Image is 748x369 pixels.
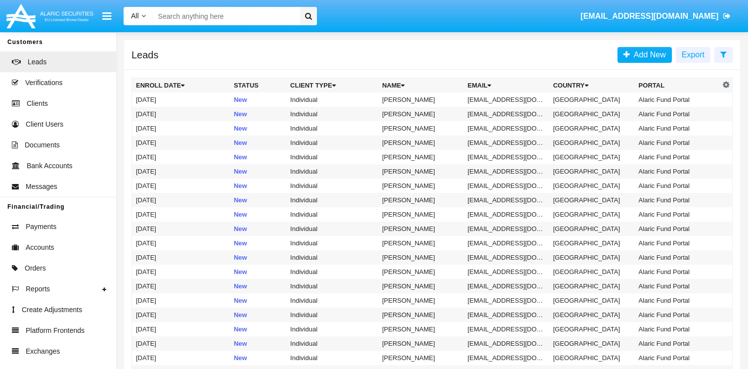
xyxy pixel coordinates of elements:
[230,236,286,250] td: New
[464,293,549,308] td: [EMAIL_ADDRESS][DOMAIN_NAME]
[230,222,286,236] td: New
[549,78,635,93] th: Country
[26,119,63,130] span: Client Users
[230,164,286,179] td: New
[230,78,286,93] th: Status
[635,92,720,107] td: Alaric Fund Portal
[549,150,635,164] td: [GEOGRAPHIC_DATA]
[464,193,549,207] td: [EMAIL_ADDRESS][DOMAIN_NAME]
[378,179,464,193] td: [PERSON_NAME]
[378,293,464,308] td: [PERSON_NAME]
[464,78,549,93] th: Email
[682,50,704,59] span: Export
[26,222,56,232] span: Payments
[635,136,720,150] td: Alaric Fund Portal
[286,164,378,179] td: Individual
[132,351,230,365] td: [DATE]
[635,179,720,193] td: Alaric Fund Portal
[132,265,230,279] td: [DATE]
[464,207,549,222] td: [EMAIL_ADDRESS][DOMAIN_NAME]
[580,12,718,20] span: [EMAIL_ADDRESS][DOMAIN_NAME]
[132,51,159,59] h5: Leads
[464,250,549,265] td: [EMAIL_ADDRESS][DOMAIN_NAME]
[230,336,286,351] td: New
[286,351,378,365] td: Individual
[230,322,286,336] td: New
[635,121,720,136] td: Alaric Fund Portal
[230,351,286,365] td: New
[5,1,95,31] img: Logo image
[464,308,549,322] td: [EMAIL_ADDRESS][DOMAIN_NAME]
[286,78,378,93] th: Client Type
[635,107,720,121] td: Alaric Fund Portal
[230,193,286,207] td: New
[230,308,286,322] td: New
[132,207,230,222] td: [DATE]
[464,236,549,250] td: [EMAIL_ADDRESS][DOMAIN_NAME]
[549,236,635,250] td: [GEOGRAPHIC_DATA]
[635,336,720,351] td: Alaric Fund Portal
[549,336,635,351] td: [GEOGRAPHIC_DATA]
[549,322,635,336] td: [GEOGRAPHIC_DATA]
[378,78,464,93] th: Name
[230,179,286,193] td: New
[230,265,286,279] td: New
[464,222,549,236] td: [EMAIL_ADDRESS][DOMAIN_NAME]
[132,308,230,322] td: [DATE]
[286,107,378,121] td: Individual
[378,92,464,107] td: [PERSON_NAME]
[286,179,378,193] td: Individual
[27,161,73,171] span: Bank Accounts
[22,305,82,315] span: Create Adjustments
[286,92,378,107] td: Individual
[132,150,230,164] td: [DATE]
[131,12,139,20] span: All
[378,250,464,265] td: [PERSON_NAME]
[132,107,230,121] td: [DATE]
[132,164,230,179] td: [DATE]
[576,2,736,30] a: [EMAIL_ADDRESS][DOMAIN_NAME]
[230,207,286,222] td: New
[286,121,378,136] td: Individual
[464,150,549,164] td: [EMAIL_ADDRESS][DOMAIN_NAME]
[378,164,464,179] td: [PERSON_NAME]
[132,222,230,236] td: [DATE]
[132,279,230,293] td: [DATE]
[286,150,378,164] td: Individual
[132,179,230,193] td: [DATE]
[132,136,230,150] td: [DATE]
[230,107,286,121] td: New
[635,236,720,250] td: Alaric Fund Portal
[635,78,720,93] th: Portal
[26,182,57,192] span: Messages
[549,121,635,136] td: [GEOGRAPHIC_DATA]
[378,193,464,207] td: [PERSON_NAME]
[635,279,720,293] td: Alaric Fund Portal
[124,11,153,21] a: All
[286,265,378,279] td: Individual
[549,136,635,150] td: [GEOGRAPHIC_DATA]
[132,236,230,250] td: [DATE]
[635,207,720,222] td: Alaric Fund Portal
[635,250,720,265] td: Alaric Fund Portal
[464,179,549,193] td: [EMAIL_ADDRESS][DOMAIN_NAME]
[549,164,635,179] td: [GEOGRAPHIC_DATA]
[286,236,378,250] td: Individual
[635,265,720,279] td: Alaric Fund Portal
[286,207,378,222] td: Individual
[25,263,46,274] span: Orders
[378,265,464,279] td: [PERSON_NAME]
[286,136,378,150] td: Individual
[378,207,464,222] td: [PERSON_NAME]
[132,193,230,207] td: [DATE]
[464,322,549,336] td: [EMAIL_ADDRESS][DOMAIN_NAME]
[153,7,297,25] input: Search
[286,250,378,265] td: Individual
[378,121,464,136] td: [PERSON_NAME]
[378,351,464,365] td: [PERSON_NAME]
[549,107,635,121] td: [GEOGRAPHIC_DATA]
[286,308,378,322] td: Individual
[378,322,464,336] td: [PERSON_NAME]
[464,107,549,121] td: [EMAIL_ADDRESS][DOMAIN_NAME]
[549,250,635,265] td: [GEOGRAPHIC_DATA]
